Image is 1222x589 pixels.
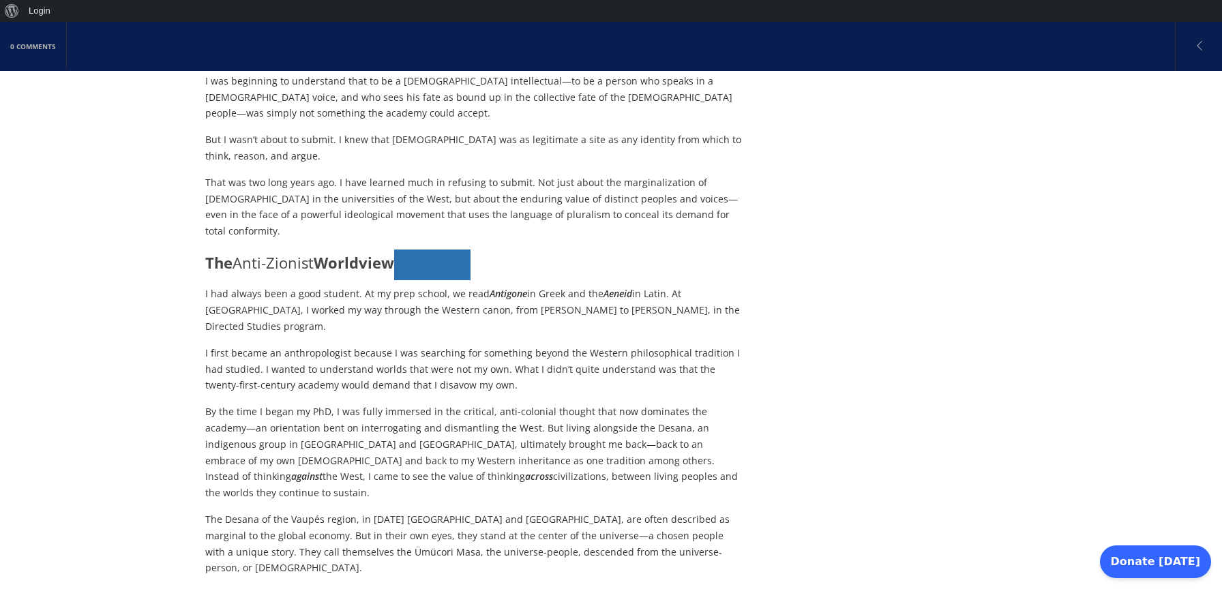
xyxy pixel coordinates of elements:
p: The Desana of the Vaupés region, in [DATE] [GEOGRAPHIC_DATA] and [GEOGRAPHIC_DATA], are often des... [205,511,746,576]
em: across [525,470,553,483]
p: In the days following [DATE], I was already experiencing what [PERSON_NAME], of [DEMOGRAPHIC_DATA... [205,40,746,121]
em: Antigone [490,287,527,300]
strong: Worldview [314,252,394,273]
button: Link [394,250,471,280]
p: I first became an anthropologist because I was searching for something beyond the Western philoso... [205,345,746,393]
strong: The [205,252,233,273]
p: By the time I began my PhD, I was fully immersed in the critical, anti-colonial thought that now ... [205,404,746,501]
em: against [291,470,323,483]
p: That was two long years ago. I have learned much in refusing to submit. Not just about the margin... [205,175,746,239]
p: But I wasn’t about to submit. I knew that [DEMOGRAPHIC_DATA] was as legitimate a site as any iden... [205,132,746,164]
em: Aeneid [603,287,632,300]
h4: Anti-Zionist [205,250,746,280]
p: I had always been a good student. At my prep school, we read in Greek and the in Latin. At [GEOGR... [205,286,746,334]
